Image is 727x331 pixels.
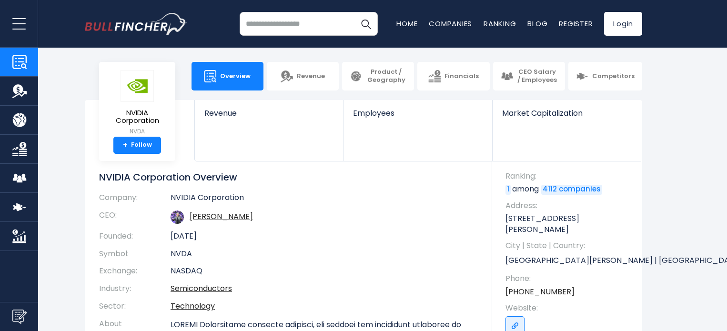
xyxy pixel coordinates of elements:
a: Register [559,19,593,29]
td: [DATE] [171,228,478,245]
span: Product / Geography [366,68,406,84]
span: Website: [505,303,633,313]
a: Employees [343,100,492,134]
span: Revenue [297,72,325,80]
a: Semiconductors [171,283,232,294]
img: bullfincher logo [85,13,187,35]
p: [STREET_ADDRESS][PERSON_NAME] [505,213,633,235]
th: Sector: [99,298,171,315]
td: NVDA [171,245,478,263]
p: among [505,184,633,194]
img: jensen-huang.jpg [171,211,184,224]
a: Home [396,19,417,29]
h1: NVIDIA Corporation Overview [99,171,478,183]
td: NASDAQ [171,262,478,280]
span: Market Capitalization [502,109,632,118]
small: NVDA [107,127,168,136]
th: Symbol: [99,245,171,263]
span: Address: [505,201,633,211]
th: Industry: [99,280,171,298]
span: NVIDIA Corporation [107,109,168,125]
span: City | State | Country: [505,241,633,251]
span: CEO Salary / Employees [517,68,557,84]
td: NVIDIA Corporation [171,193,478,207]
th: Exchange: [99,262,171,280]
a: 1 [505,185,511,194]
th: Company: [99,193,171,207]
a: Financials [417,62,489,90]
a: Go to homepage [85,13,187,35]
a: +Follow [113,137,161,154]
span: Employees [353,109,482,118]
a: Product / Geography [342,62,414,90]
span: Financials [444,72,479,80]
a: 4112 companies [541,185,602,194]
a: Revenue [195,100,343,134]
a: ceo [190,211,253,222]
a: Blog [527,19,547,29]
button: Search [354,12,378,36]
span: Phone: [505,273,633,284]
p: [GEOGRAPHIC_DATA][PERSON_NAME] | [GEOGRAPHIC_DATA] | US [505,253,633,268]
a: CEO Salary / Employees [493,62,565,90]
a: Overview [192,62,263,90]
a: Competitors [568,62,642,90]
th: Founded: [99,228,171,245]
span: Revenue [204,109,333,118]
a: Companies [429,19,472,29]
span: Overview [220,72,251,80]
th: CEO: [99,207,171,228]
a: Revenue [267,62,339,90]
strong: + [123,141,128,150]
a: Ranking [484,19,516,29]
a: Login [604,12,642,36]
a: NVIDIA Corporation NVDA [106,70,168,137]
a: [PHONE_NUMBER] [505,287,575,297]
span: Competitors [592,72,635,80]
a: Technology [171,301,215,311]
a: Market Capitalization [493,100,641,134]
span: Ranking: [505,171,633,181]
